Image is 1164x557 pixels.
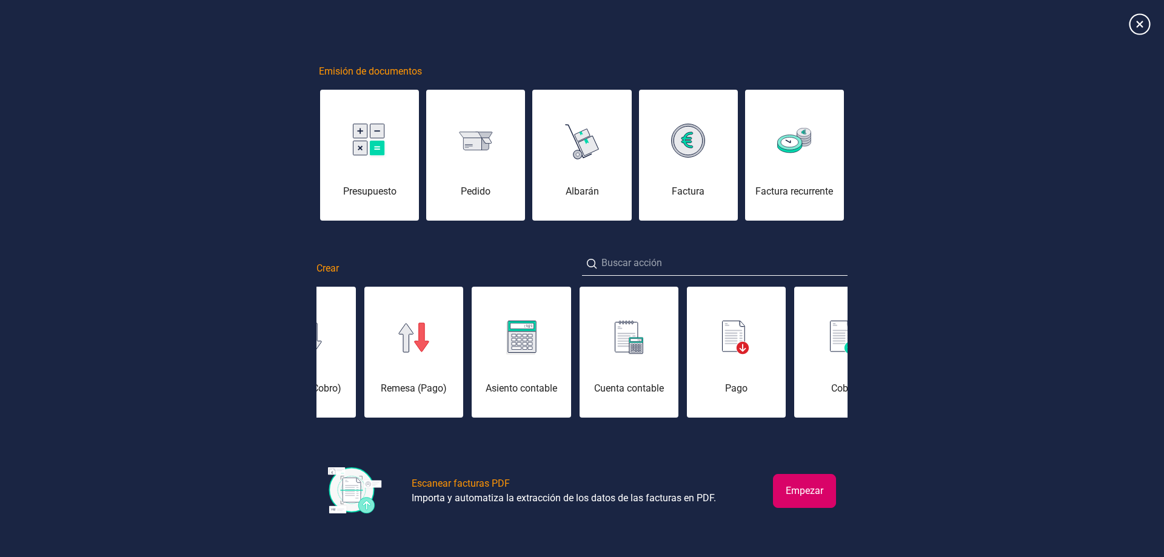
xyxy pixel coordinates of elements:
[639,184,738,199] div: Factura
[582,251,848,276] input: Buscar acción
[687,381,786,396] div: Pago
[830,321,858,355] img: img-cobro.svg
[412,476,510,491] div: Escanear facturas PDF
[580,381,678,396] div: Cuenta contable
[412,491,716,505] div: Importa y automatiza la extracción de los datos de las facturas en PDF.
[364,381,463,396] div: Remesa (Pago)
[472,381,570,396] div: Asiento contable
[328,467,383,515] img: img-escanear-facturas-pdf.svg
[773,474,836,508] button: Empezar
[671,124,705,158] img: img-factura.svg
[565,120,599,161] img: img-albaran.svg
[426,184,525,199] div: Pedido
[745,184,844,199] div: Factura recurrente
[615,321,643,355] img: img-cuenta-contable.svg
[319,64,422,79] span: Emisión de documentos
[398,322,430,353] img: img-remesa-pago.svg
[320,184,419,199] div: Presupuesto
[777,128,811,153] img: img-factura-recurrente.svg
[353,124,387,158] img: img-presupuesto.svg
[794,381,893,396] div: Cobro
[506,321,537,355] img: img-asiento-contable.svg
[532,184,631,199] div: Albarán
[722,321,750,355] img: img-pago.svg
[316,261,339,276] span: Crear
[459,132,493,150] img: img-pedido.svg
